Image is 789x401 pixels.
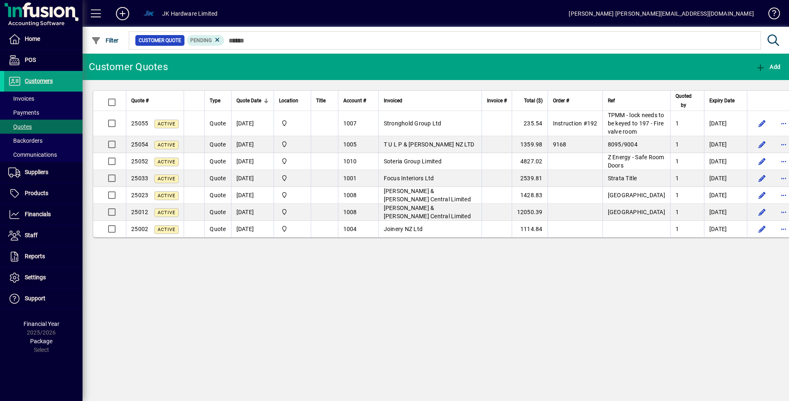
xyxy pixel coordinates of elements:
[8,109,39,116] span: Payments
[704,221,747,237] td: [DATE]
[704,153,747,170] td: [DATE]
[279,96,298,105] span: Location
[231,187,274,204] td: [DATE]
[25,253,45,259] span: Reports
[487,96,507,105] span: Invoice #
[131,175,148,182] span: 25033
[608,209,665,215] span: [GEOGRAPHIC_DATA]
[4,92,83,106] a: Invoices
[131,192,148,198] span: 25023
[8,137,43,144] span: Backorders
[608,96,615,105] span: Ref
[4,183,83,204] a: Products
[231,136,274,153] td: [DATE]
[343,158,357,165] span: 1010
[4,29,83,50] a: Home
[704,204,747,221] td: [DATE]
[676,158,679,165] span: 1
[553,96,569,105] span: Order #
[4,134,83,148] a: Backorders
[25,190,48,196] span: Products
[279,119,306,128] span: Auckland
[210,175,226,182] span: Quote
[553,120,598,127] span: Instruction #192
[210,226,226,232] span: Quote
[676,120,679,127] span: 1
[512,111,548,136] td: 235.54
[8,95,34,102] span: Invoices
[231,111,274,136] td: [DATE]
[25,169,48,175] span: Suppliers
[8,151,57,158] span: Communications
[512,221,548,237] td: 1114.84
[131,158,148,165] span: 25052
[676,92,699,110] div: Quoted by
[676,175,679,182] span: 1
[4,148,83,162] a: Communications
[139,36,181,45] span: Customer Quote
[4,204,83,225] a: Financials
[25,57,36,63] span: POS
[279,174,306,183] span: Auckland
[676,209,679,215] span: 1
[231,221,274,237] td: [DATE]
[210,96,220,105] span: Type
[756,189,769,202] button: Edit
[279,191,306,200] span: Auckland
[608,192,665,198] span: [GEOGRAPHIC_DATA]
[756,117,769,130] button: Edit
[384,226,423,232] span: Joinery NZ Ltd
[210,141,226,148] span: Quote
[316,96,326,105] span: Title
[158,176,175,182] span: Active
[158,159,175,165] span: Active
[754,59,782,74] button: Add
[676,92,692,110] span: Quoted by
[553,141,567,148] span: 9168
[158,210,175,215] span: Active
[89,60,168,73] div: Customer Quotes
[704,170,747,187] td: [DATE]
[709,96,742,105] div: Expiry Date
[89,33,121,48] button: Filter
[756,222,769,236] button: Edit
[279,157,306,166] span: Auckland
[512,170,548,187] td: 2539.81
[343,96,373,105] div: Account #
[384,96,402,105] span: Invoiced
[158,193,175,198] span: Active
[25,295,45,302] span: Support
[4,225,83,246] a: Staff
[136,6,162,21] button: Profile
[131,120,148,127] span: 25055
[279,96,306,105] div: Location
[704,111,747,136] td: [DATE]
[190,38,212,43] span: Pending
[756,138,769,151] button: Edit
[210,209,226,215] span: Quote
[343,120,357,127] span: 1007
[676,192,679,198] span: 1
[8,123,32,130] span: Quotes
[4,246,83,267] a: Reports
[158,142,175,148] span: Active
[709,96,735,105] span: Expiry Date
[91,37,119,44] span: Filter
[316,96,333,105] div: Title
[553,96,598,105] div: Order #
[131,96,179,105] div: Quote #
[131,141,148,148] span: 25054
[24,321,59,327] span: Financial Year
[236,96,261,105] span: Quote Date
[25,211,51,217] span: Financials
[231,204,274,221] td: [DATE]
[343,175,357,182] span: 1001
[279,208,306,217] span: Auckland
[384,158,442,165] span: Soteria Group Limited
[25,274,46,281] span: Settings
[25,232,38,238] span: Staff
[343,141,357,148] span: 1005
[25,78,53,84] span: Customers
[512,187,548,204] td: 1428.83
[4,50,83,71] a: POS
